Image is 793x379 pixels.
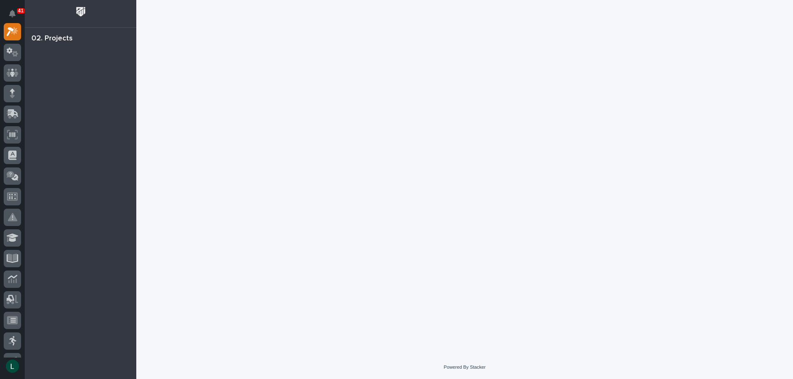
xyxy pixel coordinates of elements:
[10,10,21,23] div: Notifications41
[18,8,24,14] p: 41
[444,365,485,370] a: Powered By Stacker
[4,5,21,22] button: Notifications
[4,358,21,375] button: users-avatar
[73,4,88,19] img: Workspace Logo
[31,34,73,43] div: 02. Projects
